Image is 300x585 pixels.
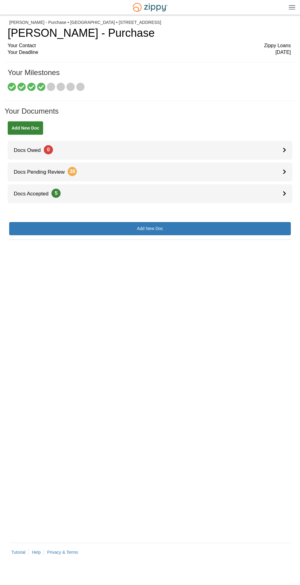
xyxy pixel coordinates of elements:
[8,191,61,197] span: Docs Accepted
[8,141,292,160] a: Docs Owed0
[8,49,291,56] div: Your Deadline
[8,69,291,83] h1: Your Milestones
[32,550,41,555] a: Help
[47,550,78,555] a: Privacy & Terms
[289,5,295,9] img: Mobile Dropdown Menu
[5,107,295,121] h1: Your Documents
[9,20,291,25] div: [PERSON_NAME] - Purchase • [GEOGRAPHIC_DATA] • [STREET_ADDRESS]
[9,222,291,235] a: Add New Doc
[276,49,291,56] span: [DATE]
[51,189,61,198] span: 5
[8,169,77,175] span: Docs Pending Review
[8,147,53,153] span: Docs Owed
[264,42,291,49] span: Zippy Loans
[8,163,292,181] a: Docs Pending Review38
[68,167,77,176] span: 38
[8,184,292,203] a: Docs Accepted5
[8,42,291,49] div: Your Contact
[8,27,291,39] h1: [PERSON_NAME] - Purchase
[44,145,53,154] span: 0
[11,550,25,555] a: Tutorial
[8,121,43,135] a: Add New Doc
